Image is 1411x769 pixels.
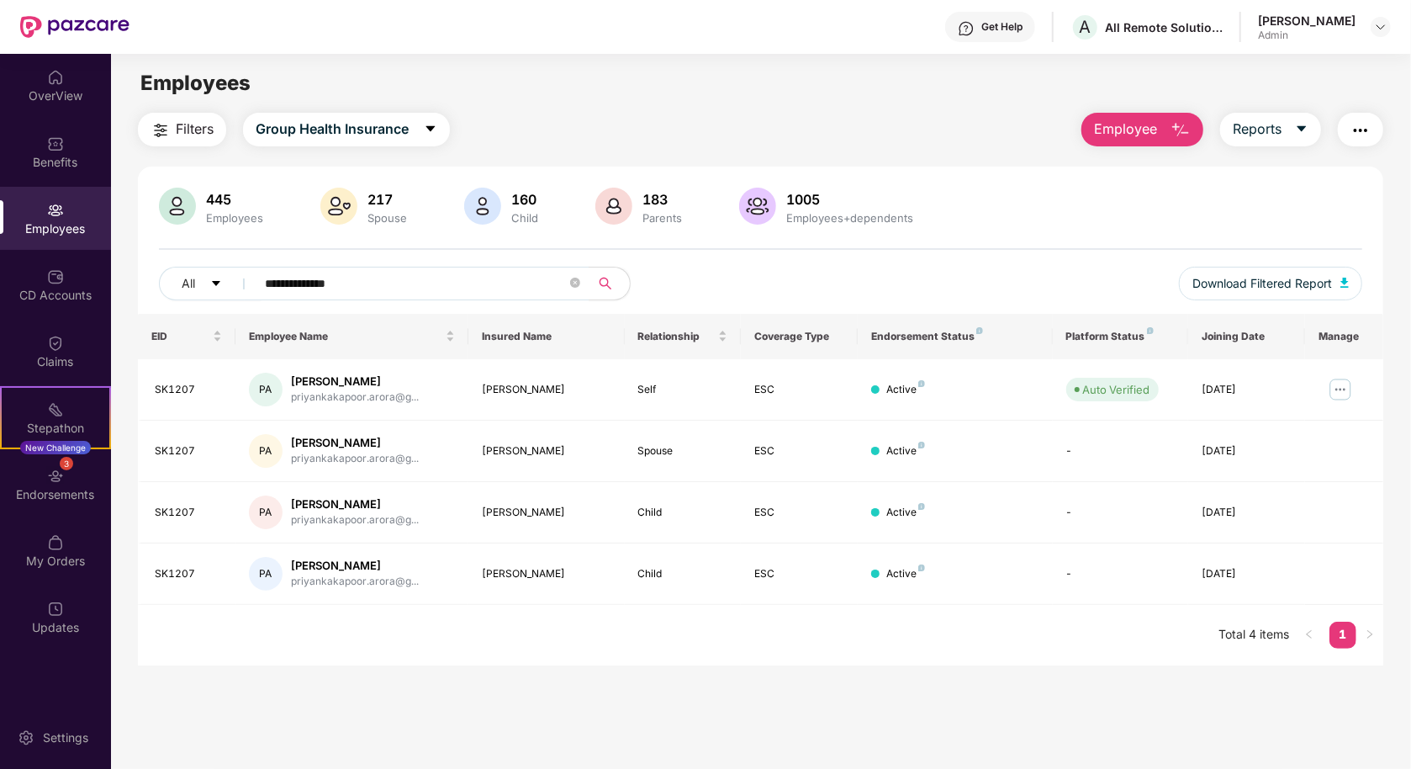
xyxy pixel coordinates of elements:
button: search [589,267,631,300]
div: Active [886,566,925,582]
div: [PERSON_NAME] [291,435,419,451]
button: Filters [138,113,226,146]
span: Employee [1094,119,1157,140]
li: Total 4 items [1218,622,1289,649]
div: priyankakapoor.arora@g... [291,390,419,406]
div: 1005 [783,191,917,208]
img: svg+xml;base64,PHN2ZyB4bWxucz0iaHR0cDovL3d3dy53My5vcmcvMjAwMC9zdmciIHhtbG5zOnhsaW5rPSJodHRwOi8vd3... [320,188,357,225]
div: PA [249,373,283,406]
td: - [1053,482,1189,544]
th: Joining Date [1188,314,1305,359]
div: [DATE] [1202,566,1292,582]
div: Self [638,382,728,398]
div: PA [249,496,283,529]
div: [PERSON_NAME] [291,374,419,390]
th: Manage [1305,314,1383,359]
span: Reports [1233,119,1282,140]
div: ESC [754,505,844,521]
div: PA [249,557,283,591]
div: Auto Verified [1083,381,1150,398]
span: left [1304,629,1314,639]
img: svg+xml;base64,PHN2ZyB4bWxucz0iaHR0cDovL3d3dy53My5vcmcvMjAwMC9zdmciIHhtbG5zOnhsaW5rPSJodHRwOi8vd3... [1340,278,1349,288]
button: Group Health Insurancecaret-down [243,113,450,146]
span: A [1080,17,1091,37]
span: right [1365,629,1375,639]
img: svg+xml;base64,PHN2ZyBpZD0iTXlfT3JkZXJzIiBkYXRhLW5hbWU9Ik15IE9yZGVycyIgeG1sbnM9Imh0dHA6Ly93d3cudz... [47,534,64,551]
span: caret-down [1295,122,1308,137]
div: [PERSON_NAME] [482,443,610,459]
div: Active [886,382,925,398]
a: 1 [1329,622,1356,647]
div: ESC [754,443,844,459]
span: Group Health Insurance [256,119,409,140]
th: Employee Name [235,314,469,359]
div: [PERSON_NAME] [291,558,419,574]
div: 3 [60,457,73,470]
img: svg+xml;base64,PHN2ZyBpZD0iQ0RfQWNjb3VudHMiIGRhdGEtbmFtZT0iQ0QgQWNjb3VudHMiIHhtbG5zPSJodHRwOi8vd3... [47,268,64,285]
div: ESC [754,382,844,398]
span: caret-down [424,122,437,137]
img: svg+xml;base64,PHN2ZyB4bWxucz0iaHR0cDovL3d3dy53My5vcmcvMjAwMC9zdmciIHhtbG5zOnhsaW5rPSJodHRwOi8vd3... [595,188,632,225]
img: svg+xml;base64,PHN2ZyB4bWxucz0iaHR0cDovL3d3dy53My5vcmcvMjAwMC9zdmciIHhtbG5zOnhsaW5rPSJodHRwOi8vd3... [1171,120,1191,141]
div: [PERSON_NAME] [1258,13,1356,29]
div: Child [638,566,728,582]
li: Previous Page [1296,622,1323,649]
div: SK1207 [155,443,222,459]
img: svg+xml;base64,PHN2ZyBpZD0iRW5kb3JzZW1lbnRzIiB4bWxucz0iaHR0cDovL3d3dy53My5vcmcvMjAwMC9zdmciIHdpZH... [47,468,64,485]
div: 183 [639,191,685,208]
div: All Remote Solutions Private Limited [1105,19,1223,35]
span: close-circle [570,276,580,292]
div: [PERSON_NAME] [482,566,610,582]
div: [DATE] [1202,443,1292,459]
span: Employee Name [249,330,443,343]
td: - [1053,421,1189,482]
img: svg+xml;base64,PHN2ZyBpZD0iVXBkYXRlZCIgeG1sbnM9Imh0dHA6Ly93d3cudzMub3JnLzIwMDAvc3ZnIiB3aWR0aD0iMj... [47,601,64,618]
th: Insured Name [468,314,624,359]
div: Employees+dependents [783,211,917,225]
span: All [182,274,195,293]
img: svg+xml;base64,PHN2ZyB4bWxucz0iaHR0cDovL3d3dy53My5vcmcvMjAwMC9zdmciIHdpZHRoPSI4IiBoZWlnaHQ9IjgiIH... [1147,327,1154,334]
li: 1 [1329,622,1356,649]
img: svg+xml;base64,PHN2ZyBpZD0iSG9tZSIgeG1sbnM9Imh0dHA6Ly93d3cudzMub3JnLzIwMDAvc3ZnIiB3aWR0aD0iMjAiIG... [47,69,64,86]
div: Platform Status [1066,330,1176,343]
span: Filters [176,119,214,140]
div: Spouse [364,211,410,225]
div: [PERSON_NAME] [291,496,419,512]
div: [PERSON_NAME] [482,505,610,521]
div: 160 [508,191,542,208]
img: svg+xml;base64,PHN2ZyBpZD0iSGVscC0zMngzMiIgeG1sbnM9Imh0dHA6Ly93d3cudzMub3JnLzIwMDAvc3ZnIiB3aWR0aD... [958,20,975,37]
img: svg+xml;base64,PHN2ZyB4bWxucz0iaHR0cDovL3d3dy53My5vcmcvMjAwMC9zdmciIHdpZHRoPSIyMSIgaGVpZ2h0PSIyMC... [47,401,64,418]
div: SK1207 [155,382,222,398]
button: left [1296,622,1323,649]
span: search [589,277,621,290]
td: - [1053,544,1189,605]
div: SK1207 [155,505,222,521]
button: right [1356,622,1383,649]
span: Employees [140,71,251,95]
div: [DATE] [1202,382,1292,398]
div: Get Help [981,20,1023,34]
img: manageButton [1327,376,1354,403]
img: svg+xml;base64,PHN2ZyB4bWxucz0iaHR0cDovL3d3dy53My5vcmcvMjAwMC9zdmciIHhtbG5zOnhsaW5rPSJodHRwOi8vd3... [159,188,196,225]
button: Employee [1081,113,1203,146]
img: svg+xml;base64,PHN2ZyB4bWxucz0iaHR0cDovL3d3dy53My5vcmcvMjAwMC9zdmciIHdpZHRoPSIyNCIgaGVpZ2h0PSIyNC... [151,120,171,141]
img: svg+xml;base64,PHN2ZyB4bWxucz0iaHR0cDovL3d3dy53My5vcmcvMjAwMC9zdmciIHdpZHRoPSI4IiBoZWlnaHQ9IjgiIH... [918,565,925,571]
img: svg+xml;base64,PHN2ZyBpZD0iQ2xhaW0iIHhtbG5zPSJodHRwOi8vd3d3LnczLm9yZy8yMDAwL3N2ZyIgd2lkdGg9IjIwIi... [47,335,64,352]
div: [DATE] [1202,505,1292,521]
div: Spouse [638,443,728,459]
div: Active [886,505,925,521]
div: SK1207 [155,566,222,582]
div: priyankakapoor.arora@g... [291,512,419,528]
span: EID [151,330,209,343]
img: svg+xml;base64,PHN2ZyB4bWxucz0iaHR0cDovL3d3dy53My5vcmcvMjAwMC9zdmciIHdpZHRoPSI4IiBoZWlnaHQ9IjgiIH... [918,503,925,510]
div: Active [886,443,925,459]
div: Parents [639,211,685,225]
div: Endorsement Status [871,330,1038,343]
img: svg+xml;base64,PHN2ZyBpZD0iRHJvcGRvd24tMzJ4MzIiIHhtbG5zPSJodHRwOi8vd3d3LnczLm9yZy8yMDAwL3N2ZyIgd2... [1374,20,1387,34]
div: New Challenge [20,441,91,454]
div: PA [249,434,283,468]
th: Relationship [625,314,742,359]
img: svg+xml;base64,PHN2ZyBpZD0iRW1wbG95ZWVzIiB4bWxucz0iaHR0cDovL3d3dy53My5vcmcvMjAwMC9zdmciIHdpZHRoPS... [47,202,64,219]
span: close-circle [570,278,580,288]
img: svg+xml;base64,PHN2ZyB4bWxucz0iaHR0cDovL3d3dy53My5vcmcvMjAwMC9zdmciIHhtbG5zOnhsaW5rPSJodHRwOi8vd3... [739,188,776,225]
